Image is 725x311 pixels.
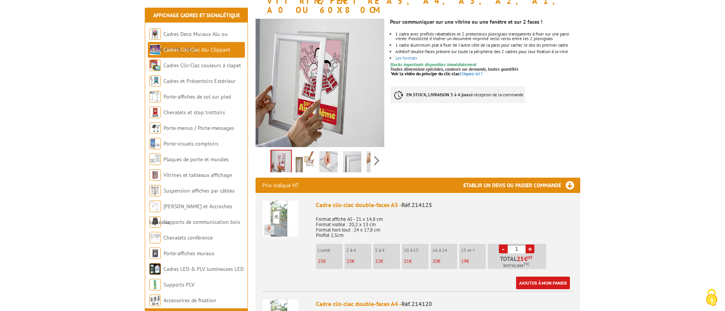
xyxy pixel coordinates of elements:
[698,285,725,311] button: Cookies (fenêtre modale)
[318,259,343,264] p: €
[149,75,161,87] img: Cadres et Présentoirs Extérieur
[163,46,230,53] a: Cadres Clic-Clac Alu Clippant
[373,154,380,167] span: Next
[262,201,298,236] img: Cadre clic-clac double-faces A5
[401,201,432,209] span: Réf.214125
[490,256,546,269] p: Total
[316,300,573,308] div: Cadre clic-clac double-faces A4 -
[395,43,580,47] li: 1 cadre aluminium plat à fixer de l'autre côté de la paroi pour cacher le dos du premier cadre
[461,259,486,264] p: €
[163,234,213,241] a: Chevalets conférence
[432,259,457,264] p: €
[524,262,529,266] sup: TTC
[404,248,429,253] p: 10 à 15
[149,122,161,134] img: Porte-menus / Porte-messages
[149,138,161,149] img: Porte-visuels comptoirs
[318,248,343,253] p: L'unité
[390,62,476,67] font: Stocks importants disponibles immédiatement
[404,259,429,264] p: €
[319,151,338,175] img: 214125_cadre_clic_clac_4.jpg
[149,295,161,306] img: Accessoires de fixation
[149,279,161,290] img: Supports PLV
[343,151,361,175] img: 214125_cadre_clic_clac_3.jpg
[163,93,231,100] a: Porte-affiches de sol sur pied
[163,219,240,225] a: Supports de communication bois
[463,178,580,193] h3: Etablir un devis ou passer commande
[262,178,299,193] p: Prix indiqué HT
[149,107,161,118] img: Chevalets et stop trottoirs
[346,258,352,264] span: 23
[516,277,570,289] a: Ajouter à mon panier
[149,31,228,53] a: Cadres Deco Muraux Alu ou [GEOGRAPHIC_DATA]
[163,266,244,272] a: Cadres LED & PLV lumineuses LED
[395,49,580,54] li: Adhésif double-faces présent sur toute la périphérie des 2 cadres pour leur fixation à la vitre
[702,288,721,307] img: Cookies (fenêtre modale)
[163,78,236,84] a: Cadres et Présentoirs Extérieur
[149,203,232,225] a: [PERSON_NAME] et Accroches tableaux
[390,18,542,25] strong: Pour communiquer sur une vitrine ou une fenêtre et sur 2 faces !
[271,151,291,174] img: 214125_cadre_clic_clac_double_faces_vitrine.jpg
[524,256,528,262] span: €
[375,259,400,264] p: €
[391,71,460,76] span: Voir la vidéo du principe du clic-clac
[163,140,218,147] a: Porte-visuels comptoirs
[461,258,466,264] span: 19
[526,245,534,253] a: +
[163,281,194,288] a: Supports PLV
[511,263,521,269] span: 30,00
[149,28,161,40] img: Cadres Deco Muraux Alu ou Bois
[149,248,161,259] img: Porte-affiches muraux
[163,250,214,257] a: Porte-affiches muraux
[296,151,314,175] img: 214125.jpg
[163,187,235,194] a: Suspension affiches par câbles
[316,201,573,209] div: Cadre clic-clac double-faces A5 -
[149,201,161,212] img: Cimaises et Accroches tableaux
[346,248,371,253] p: 2 à 4
[149,185,161,196] img: Suspension affiches par câbles
[318,258,323,264] span: 25
[163,297,216,304] a: Accessoires de fixation
[163,109,225,116] a: Chevalets et stop trottoirs
[395,32,580,41] li: 1 cadre avec profilés rabattables et 2 protecteurs plexiglass transparents à fixer sur une paroi ...
[406,92,471,97] strong: EN STOCK, LIVRAISON 3 à 4 jours
[401,300,432,308] span: Réf.214120
[375,248,400,253] p: 5 à 9
[149,60,161,71] img: Cadres Clic-Clac couleurs à clapet
[163,172,232,178] a: Vitrines et tableaux affichage
[517,256,524,262] span: 25
[149,169,161,181] img: Vitrines et tableaux affichage
[367,151,385,175] img: 214125_cadre_clic_clac_1_bis.jpg
[390,86,525,103] p: à réception de la commande
[390,66,518,72] em: Toutes dimensions spéciales, couleurs sur demande, toutes quantités
[395,55,417,61] a: Les formats
[432,248,457,253] p: 16 à 24
[528,255,532,260] sup: HT
[163,156,229,163] a: Plaques de porte et murales
[163,62,241,69] a: Cadres Clic-Clac couleurs à clapet
[149,232,161,243] img: Chevalets conférence
[375,258,380,264] span: 22
[503,263,529,269] span: Soit €
[149,263,161,275] img: Cadres LED & PLV lumineuses LED
[461,248,486,253] p: 25 et +
[153,12,240,19] a: Affichage Cadres et Signalétique
[316,211,573,238] p: Format affiche A5 - 21 x 14,8 cm Format visible : 20,2 x 13 cm Format hors tout : 24 x 17,8 cm Pr...
[404,258,409,264] span: 21
[149,91,161,102] img: Porte-affiches de sol sur pied
[256,19,384,147] img: 214125_cadre_clic_clac_double_faces_vitrine.jpg
[149,154,161,165] img: Plaques de porte et murales
[499,245,508,253] a: -
[391,71,482,76] a: Voir la vidéo du principe du clic-clacCliquez-ici !
[432,258,438,264] span: 20
[163,125,234,131] a: Porte-menus / Porte-messages
[346,259,371,264] p: €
